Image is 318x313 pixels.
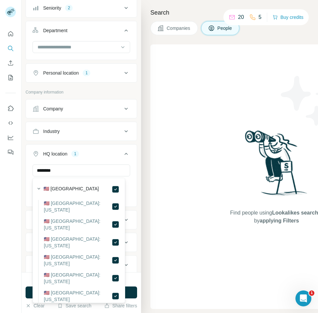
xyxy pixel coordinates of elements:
[5,28,16,40] button: Quick start
[43,151,67,157] div: HQ location
[26,212,137,228] button: Annual revenue ($)
[44,218,112,231] label: 🇺🇸 [GEOGRAPHIC_DATA]: [US_STATE]
[43,70,79,76] div: Personal location
[43,105,63,112] div: Company
[5,117,16,129] button: Use Surfe API
[26,302,44,309] button: Clear
[43,185,99,193] label: 🇺🇸 [GEOGRAPHIC_DATA]
[238,13,244,21] p: 20
[44,254,112,267] label: 🇺🇸 [GEOGRAPHIC_DATA]: [US_STATE]
[57,302,91,309] button: Save search
[83,70,90,76] div: 1
[44,236,112,249] label: 🇺🇸 [GEOGRAPHIC_DATA]: [US_STATE]
[104,302,137,309] button: Share filters
[167,25,191,31] span: Companies
[26,286,137,298] button: Run search
[43,27,67,34] div: Department
[26,65,137,81] button: Personal location1
[5,132,16,144] button: Dashboard
[65,5,73,11] div: 2
[44,289,112,303] label: 🇺🇸 [GEOGRAPHIC_DATA]: [US_STATE]
[295,290,311,306] iframe: Intercom live chat
[26,257,137,273] button: Technologies
[43,5,61,11] div: Seniority
[217,25,233,31] span: People
[242,129,311,203] img: Surfe Illustration - Woman searching with binoculars
[44,272,112,285] label: 🇺🇸 [GEOGRAPHIC_DATA]: [US_STATE]
[26,23,137,41] button: Department
[43,128,60,135] div: Industry
[26,101,137,117] button: Company
[309,290,314,296] span: 1
[260,218,299,223] span: applying Filters
[5,57,16,69] button: Enrich CSV
[44,200,112,213] label: 🇺🇸 [GEOGRAPHIC_DATA]: [US_STATE]
[5,146,16,158] button: Feedback
[5,102,16,114] button: Use Surfe on LinkedIn
[5,42,16,54] button: Search
[150,8,310,17] h4: Search
[26,89,137,95] p: Company information
[26,146,137,164] button: HQ location1
[26,234,137,250] button: Employees (size)
[5,72,16,84] button: My lists
[259,13,262,21] p: 5
[71,151,79,157] div: 1
[273,13,303,22] button: Buy credits
[26,123,137,139] button: Industry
